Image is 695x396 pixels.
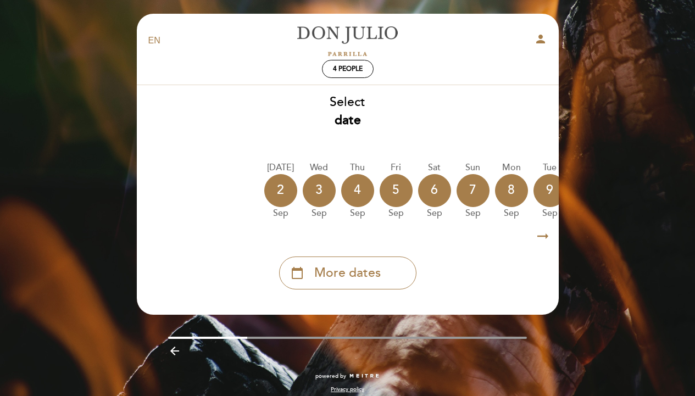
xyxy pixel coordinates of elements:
img: MEITRE [349,373,380,379]
a: Privacy policy [331,386,364,393]
div: Sat [418,161,451,174]
div: 9 [533,174,566,207]
div: Wed [303,161,336,174]
span: More dates [314,264,381,282]
div: 2 [264,174,297,207]
a: powered by [315,372,380,380]
div: Sep [380,207,413,220]
div: 6 [418,174,451,207]
div: 5 [380,174,413,207]
div: Sun [457,161,490,174]
span: 4 people [333,65,363,73]
div: Sep [264,207,297,220]
div: Tue [533,161,566,174]
button: person [534,32,547,49]
i: arrow_backward [168,344,181,358]
div: 3 [303,174,336,207]
div: Sep [457,207,490,220]
div: Sep [341,207,374,220]
div: Thu [341,161,374,174]
div: Sep [533,207,566,220]
div: 4 [341,174,374,207]
i: arrow_right_alt [535,225,551,248]
b: date [335,113,361,128]
i: person [534,32,547,46]
div: Sep [303,207,336,220]
span: powered by [315,372,346,380]
a: [PERSON_NAME] [279,26,416,56]
div: [DATE] [264,161,297,174]
div: Sep [495,207,528,220]
div: Mon [495,161,528,174]
div: 8 [495,174,528,207]
div: 7 [457,174,490,207]
div: Fri [380,161,413,174]
div: Sep [418,207,451,220]
i: calendar_today [291,264,304,282]
div: Select [136,93,559,130]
